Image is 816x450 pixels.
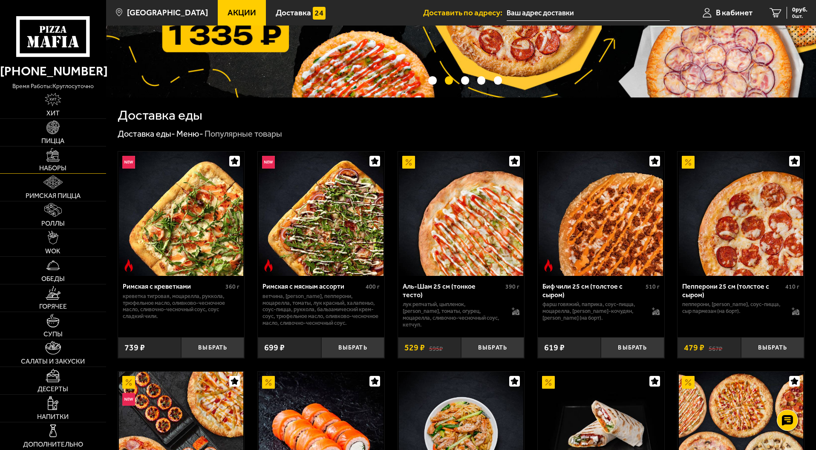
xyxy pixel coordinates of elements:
img: Новинка [262,156,275,169]
button: точки переключения [494,76,502,84]
img: Римская с мясным ассорти [259,152,383,276]
a: Меню- [176,129,203,139]
img: Акционный [682,376,695,389]
span: 400 г [366,283,380,290]
img: Новинка [122,156,135,169]
button: Выбрать [181,337,244,358]
img: Острое блюдо [122,259,135,272]
span: 410 г [785,283,799,290]
span: Санкт-Петербург, Новгородская улица, 20 [507,5,670,21]
span: 739 ₽ [124,344,145,352]
img: Акционный [122,376,135,389]
img: Римская с креветками [119,152,243,276]
button: Выбрать [461,337,524,358]
img: Акционный [682,156,695,169]
div: Аль-Шам 25 см (тонкое тесто) [403,282,504,298]
img: 15daf4d41897b9f0e9f617042186c801.svg [313,7,326,20]
s: 567 ₽ [709,344,722,352]
button: Выбрать [741,337,804,358]
a: АкционныйПепперони 25 см (толстое с сыром) [678,152,804,276]
div: Римская с мясным ассорти [262,282,363,290]
input: Ваш адрес доставки [507,5,670,21]
span: 529 ₽ [404,344,425,352]
span: Доставка [276,9,311,17]
span: Горячее [39,303,67,310]
p: лук репчатый, цыпленок, [PERSON_NAME], томаты, огурец, моцарелла, сливочно-чесночный соус, кетчуп. [403,301,504,328]
h1: Доставка еды [118,109,202,122]
span: Салаты и закуски [21,358,85,365]
img: Акционный [542,376,555,389]
span: 360 г [225,283,239,290]
span: В кабинет [716,9,753,17]
button: точки переключения [477,76,485,84]
p: пепперони, [PERSON_NAME], соус-пицца, сыр пармезан (на борт). [682,301,783,315]
span: 479 ₽ [684,344,704,352]
a: Доставка еды- [118,129,175,139]
img: Аль-Шам 25 см (тонкое тесто) [399,152,523,276]
img: Акционный [402,156,415,169]
img: Острое блюдо [262,259,275,272]
button: точки переключения [461,76,469,84]
span: 0 руб. [792,7,807,13]
p: фарш говяжий, паприка, соус-пицца, моцарелла, [PERSON_NAME]-кочудян, [PERSON_NAME] (на борт). [542,301,643,321]
img: Пепперони 25 см (толстое с сыром) [679,152,803,276]
div: Биф чили 25 см (толстое с сыром) [542,282,643,298]
span: 390 г [505,283,519,290]
div: Римская с креветками [123,282,224,290]
span: Доставить по адресу: [423,9,507,17]
div: Популярные товары [205,129,282,140]
button: точки переключения [445,76,453,84]
img: Новинка [122,393,135,406]
span: Десерты [37,386,68,393]
span: Супы [43,331,63,338]
span: Пицца [41,138,64,144]
span: Хит [46,110,60,117]
span: WOK [45,248,61,255]
img: Острое блюдо [542,259,555,272]
a: АкционныйАль-Шам 25 см (тонкое тесто) [398,152,525,276]
a: Острое блюдоБиф чили 25 см (толстое с сыром) [538,152,664,276]
span: Роллы [41,220,65,227]
span: Напитки [37,413,69,420]
span: Обеды [41,275,65,282]
span: 510 г [646,283,660,290]
span: Акции [228,9,256,17]
s: 595 ₽ [429,344,443,352]
span: Римская пицца [26,192,81,199]
img: Биф чили 25 см (толстое с сыром) [539,152,663,276]
span: 699 ₽ [264,344,285,352]
button: Выбрать [601,337,664,358]
span: Дополнительно [23,441,83,448]
img: Акционный [262,376,275,389]
span: Наборы [39,165,66,172]
a: НовинкаОстрое блюдоРимская с мясным ассорти [258,152,384,276]
div: Пепперони 25 см (толстое с сыром) [682,282,783,298]
span: [GEOGRAPHIC_DATA] [127,9,208,17]
span: 619 ₽ [544,344,565,352]
button: точки переключения [428,76,436,84]
span: 0 шт. [792,14,807,19]
a: НовинкаОстрое блюдоРимская с креветками [118,152,245,276]
p: креветка тигровая, моцарелла, руккола, трюфельное масло, оливково-чесночное масло, сливочно-чесно... [123,293,240,320]
p: ветчина, [PERSON_NAME], пепперони, моцарелла, томаты, лук красный, халапеньо, соус-пицца, руккола... [262,293,380,327]
button: Выбрать [321,337,384,358]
